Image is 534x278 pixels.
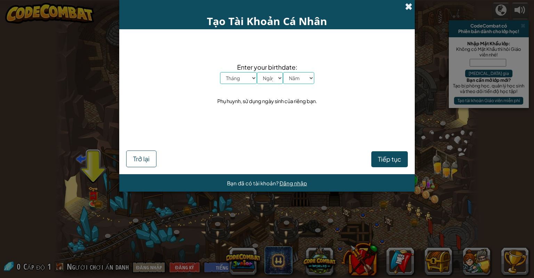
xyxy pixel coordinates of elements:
span: Bạn đã có tài khoản? [227,180,280,186]
span: Trở lại [133,155,149,163]
div: Phụ huynh, sử dụng ngày sinh của riêng bạn. [217,96,317,106]
span: Enter your birthdate: [220,62,314,72]
button: Trở lại [126,150,156,167]
a: Đăng nhập [280,180,307,186]
span: Tiếp tục [378,155,401,163]
span: Tạo Tài Khoản Cá Nhân [207,14,327,28]
button: Tiếp tục [371,151,408,167]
